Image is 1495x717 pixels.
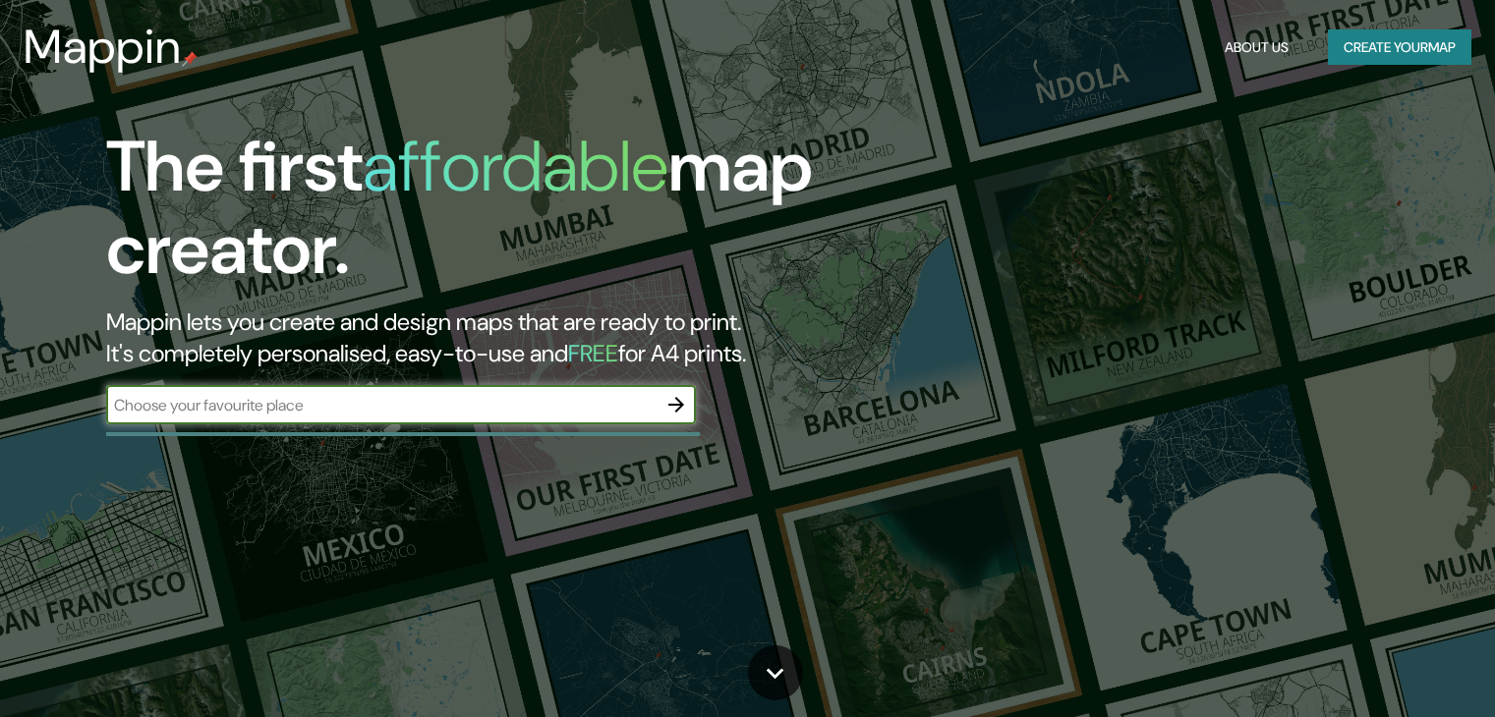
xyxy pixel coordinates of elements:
h2: Mappin lets you create and design maps that are ready to print. It's completely personalised, eas... [106,306,854,369]
img: mappin-pin [182,51,198,67]
h1: affordable [363,121,668,212]
button: Create yourmap [1328,29,1471,66]
h1: The first map creator. [106,126,854,306]
button: About Us [1217,29,1296,66]
h3: Mappin [24,20,182,75]
iframe: Help widget launcher [1320,640,1473,695]
h5: FREE [568,338,618,368]
input: Choose your favourite place [106,394,657,416]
